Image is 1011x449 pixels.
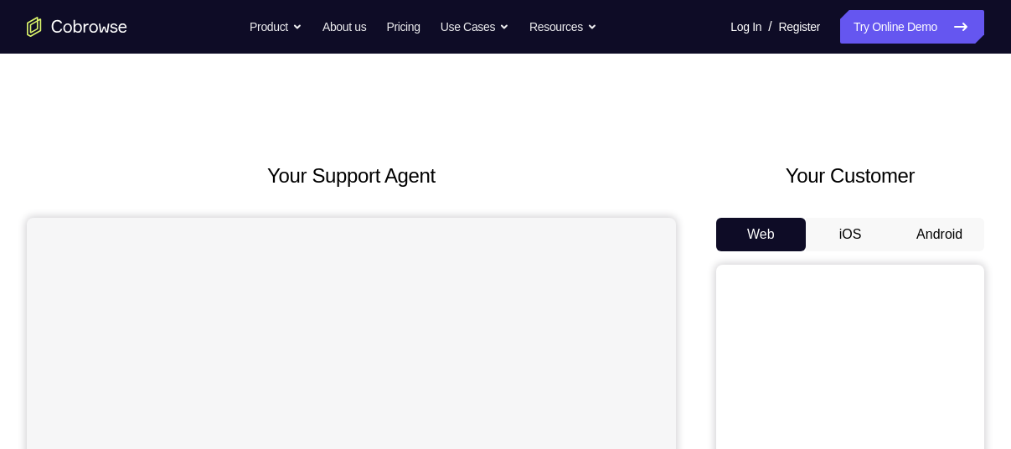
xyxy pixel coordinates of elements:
[386,10,420,44] a: Pricing
[27,161,676,191] h2: Your Support Agent
[27,17,127,37] a: Go to the home page
[716,161,984,191] h2: Your Customer
[250,10,302,44] button: Product
[895,218,984,251] button: Android
[322,10,366,44] a: About us
[716,218,806,251] button: Web
[779,10,820,44] a: Register
[730,10,761,44] a: Log In
[529,10,597,44] button: Resources
[806,218,895,251] button: iOS
[768,17,771,37] span: /
[441,10,509,44] button: Use Cases
[840,10,984,44] a: Try Online Demo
